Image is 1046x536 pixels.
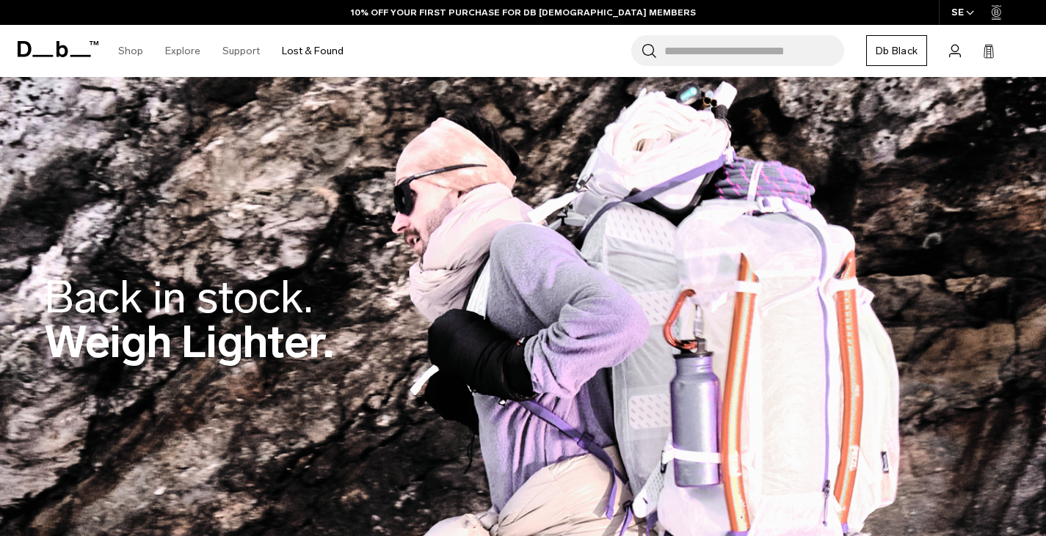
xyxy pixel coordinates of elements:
a: Db Black [866,35,927,66]
a: Lost & Found [282,25,344,77]
a: Explore [165,25,200,77]
a: Shop [118,25,143,77]
a: Support [222,25,260,77]
span: Back in stock. [44,271,313,324]
nav: Main Navigation [107,25,355,77]
a: 10% OFF YOUR FIRST PURCHASE FOR DB [DEMOGRAPHIC_DATA] MEMBERS [351,6,696,19]
h2: Weigh Lighter. [44,275,334,364]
